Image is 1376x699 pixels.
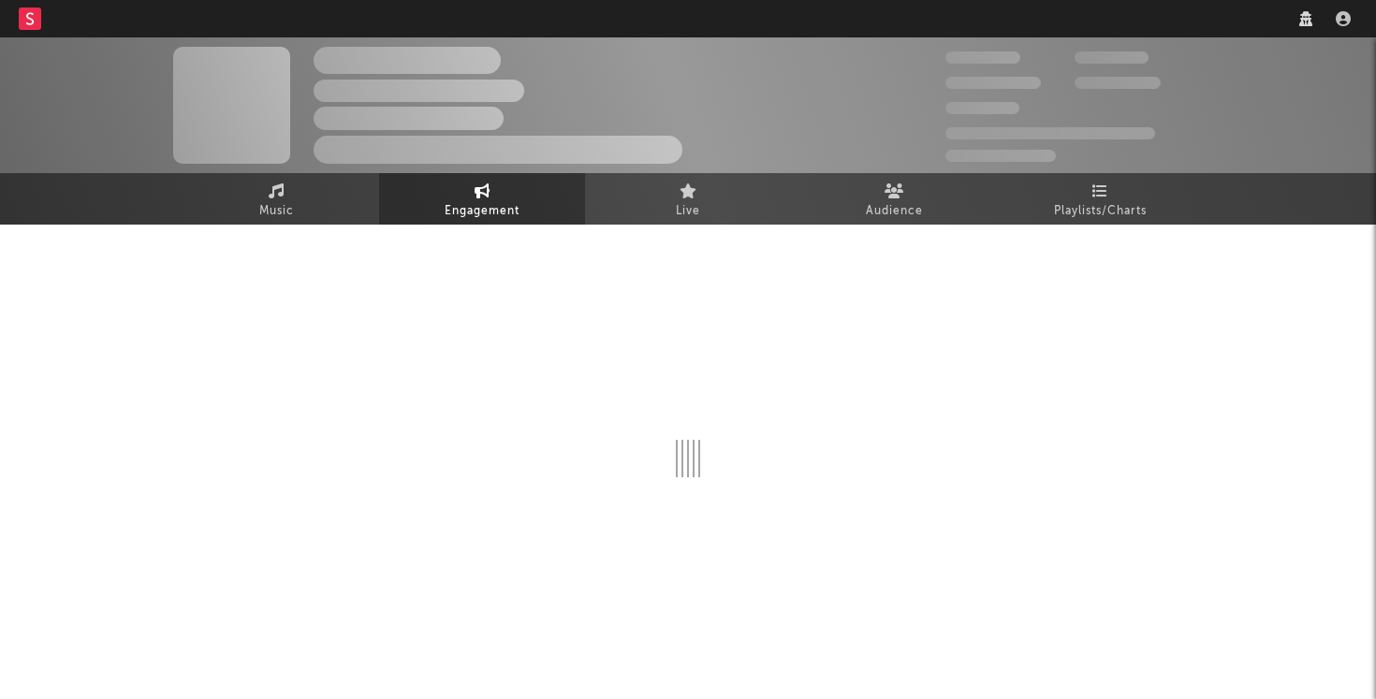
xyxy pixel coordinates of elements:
span: Playlists/Charts [1054,200,1147,223]
span: 50,000,000 [945,77,1041,89]
span: Engagement [445,200,520,223]
a: Audience [791,173,997,225]
a: Playlists/Charts [997,173,1203,225]
span: 50,000,000 Monthly Listeners [945,127,1155,139]
span: 1,000,000 [1075,77,1161,89]
a: Live [585,173,791,225]
a: Music [173,173,379,225]
span: 100,000 [945,102,1019,114]
span: Live [676,200,700,223]
span: Music [259,200,294,223]
span: Jump Score: 85.0 [945,150,1056,162]
span: Audience [866,200,923,223]
span: 100,000 [1075,51,1149,64]
span: 300,000 [945,51,1020,64]
a: Engagement [379,173,585,225]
